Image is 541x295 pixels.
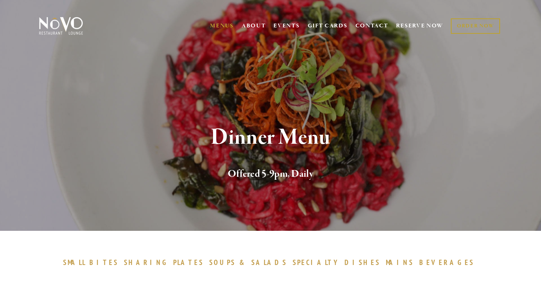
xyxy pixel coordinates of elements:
[251,258,287,267] span: SALADS
[293,258,341,267] span: SPECIALTY
[419,258,478,267] a: BEVERAGES
[89,258,118,267] span: BITES
[124,258,170,267] span: SHARING
[124,258,207,267] a: SHARINGPLATES
[51,166,490,182] h2: Offered 5-9pm, Daily
[38,17,85,35] img: Novo Restaurant &amp; Lounge
[63,258,86,267] span: SMALL
[386,258,414,267] span: MAINS
[209,258,236,267] span: SOUPS
[293,258,384,267] a: SPECIALTYDISHES
[51,125,490,150] h1: Dinner Menu
[355,19,388,33] a: CONTACT
[419,258,474,267] span: BEVERAGES
[274,22,299,30] a: EVENTS
[345,258,380,267] span: DISHES
[242,22,266,30] a: ABOUT
[210,22,234,30] a: MENUS
[239,258,248,267] span: &
[63,258,122,267] a: SMALLBITES
[173,258,204,267] span: PLATES
[396,19,443,33] a: RESERVE NOW
[209,258,291,267] a: SOUPS&SALADS
[451,18,500,34] a: ORDER NOW
[308,19,348,33] a: GIFT CARDS
[386,258,418,267] a: MAINS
